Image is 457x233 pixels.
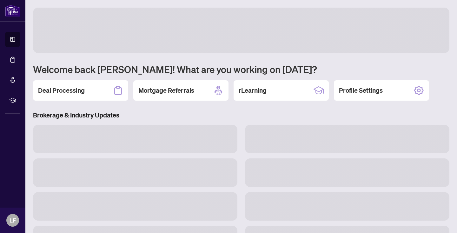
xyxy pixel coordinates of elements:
img: logo [5,5,20,17]
h2: Profile Settings [339,86,383,95]
h2: rLearning [239,86,267,95]
span: LF [10,216,16,225]
h1: Welcome back [PERSON_NAME]! What are you working on [DATE]? [33,63,449,75]
h3: Brokerage & Industry Updates [33,111,449,120]
h2: Deal Processing [38,86,85,95]
h2: Mortgage Referrals [138,86,194,95]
